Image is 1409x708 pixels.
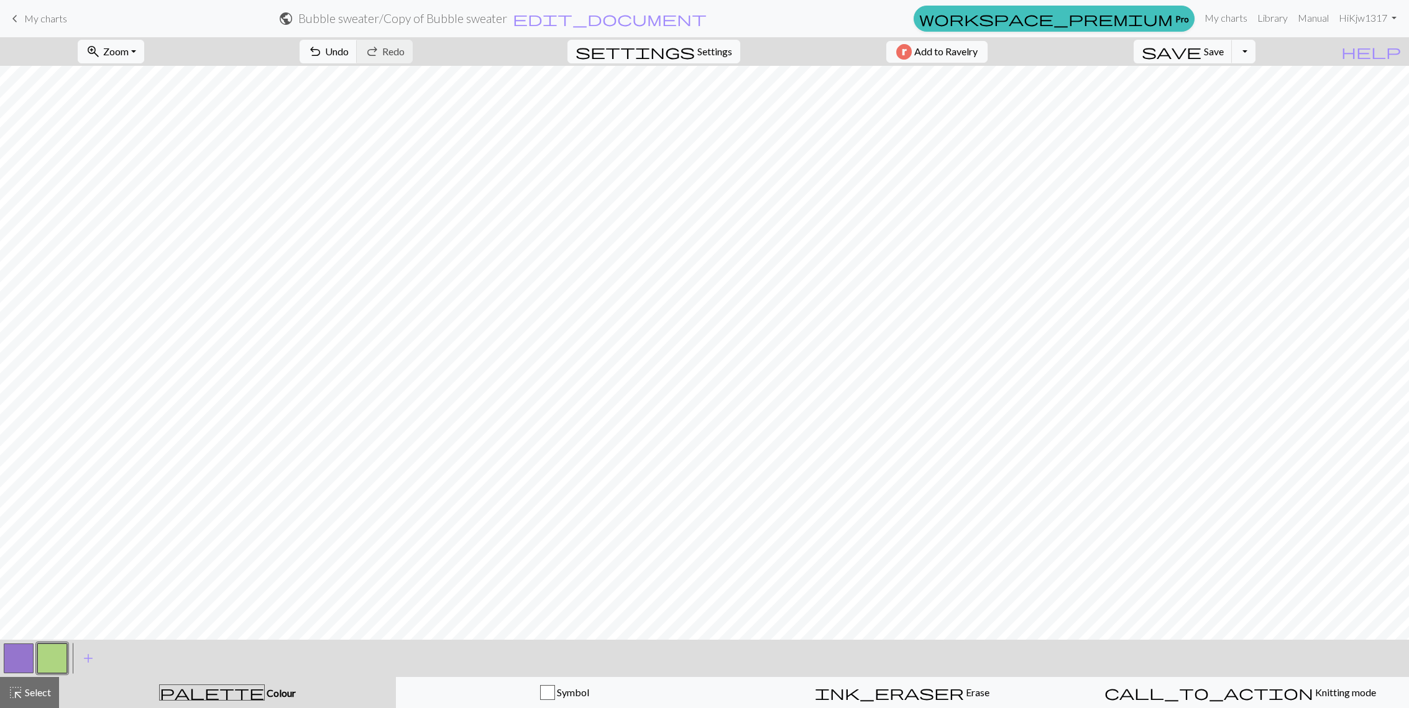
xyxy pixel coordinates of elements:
span: Select [23,686,51,698]
button: Save [1134,40,1232,63]
button: SettingsSettings [567,40,740,63]
button: Undo [300,40,357,63]
span: Settings [697,44,732,59]
span: Zoom [103,45,129,57]
span: edit_document [513,10,707,27]
a: HiKjw1317 [1334,6,1402,30]
span: Undo [325,45,349,57]
h2: Bubble sweater / Copy of Bubble sweater [298,11,507,25]
span: Add to Ravelry [914,44,978,60]
span: ink_eraser [815,684,964,701]
span: public [278,10,293,27]
span: Colour [265,687,296,699]
button: Add to Ravelry [886,41,988,63]
a: My charts [1200,6,1252,30]
button: Zoom [78,40,144,63]
span: keyboard_arrow_left [7,10,22,27]
span: workspace_premium [919,10,1173,27]
span: undo [308,43,323,60]
img: Ravelry [896,44,912,60]
a: Library [1252,6,1293,30]
span: add [81,650,96,667]
a: Pro [914,6,1195,32]
span: Erase [964,686,989,698]
span: Symbol [555,686,589,698]
span: palette [160,684,264,701]
span: settings [576,43,695,60]
button: Symbol [396,677,733,708]
a: My charts [7,8,67,29]
span: highlight_alt [8,684,23,701]
span: call_to_action [1104,684,1313,701]
span: Save [1204,45,1224,57]
span: zoom_in [86,43,101,60]
span: My charts [24,12,67,24]
span: Knitting mode [1313,686,1376,698]
button: Knitting mode [1072,677,1409,708]
span: save [1142,43,1201,60]
button: Erase [733,677,1071,708]
span: help [1341,43,1401,60]
button: Colour [59,677,396,708]
i: Settings [576,44,695,59]
a: Manual [1293,6,1334,30]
